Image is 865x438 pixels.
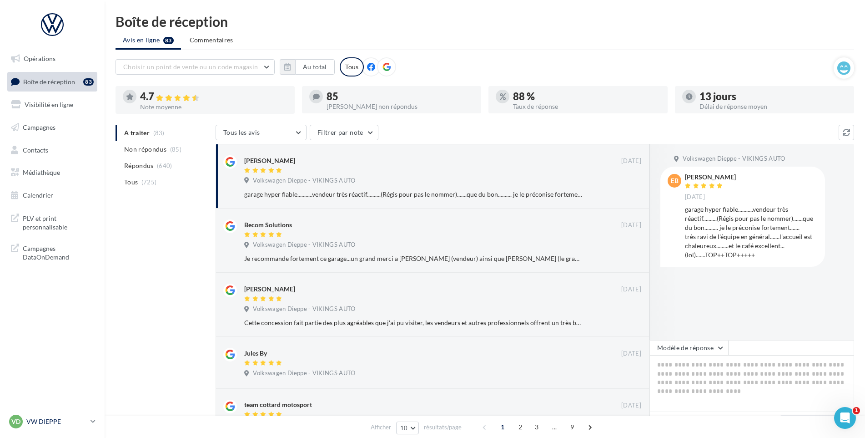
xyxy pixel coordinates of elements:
[23,191,53,199] span: Calendrier
[25,101,73,108] span: Visibilité en ligne
[244,349,267,358] div: Jules By
[565,420,579,434] span: 9
[11,417,20,426] span: VD
[244,254,582,263] div: Je recommande fortement ce garage...un grand merci a [PERSON_NAME] (vendeur) ainsi que [PERSON_NA...
[5,141,99,160] a: Contacts
[253,177,355,185] span: Volkswagen Dieppe - VIKINGS AUTO
[116,15,854,28] div: Boîte de réception
[5,49,99,68] a: Opérations
[244,190,582,199] div: garage hyper fiable...........vendeur très réactif..........(Régis pour pas le nommer).......que ...
[5,72,99,92] a: Boîte de réception83
[400,424,408,432] span: 10
[513,420,528,434] span: 2
[253,369,355,377] span: Volkswagen Dieppe - VIKINGS AUTO
[853,407,860,414] span: 1
[699,103,847,110] div: Délai de réponse moyen
[253,305,355,313] span: Volkswagen Dieppe - VIKINGS AUTO
[621,157,641,165] span: [DATE]
[649,340,729,356] button: Modèle de réponse
[123,63,258,71] span: Choisir un point de vente ou un code magasin
[244,156,295,165] div: [PERSON_NAME]
[671,176,679,185] span: EB
[621,221,641,229] span: [DATE]
[253,241,355,249] span: Volkswagen Dieppe - VIKINGS AUTO
[310,125,378,140] button: Filtrer par note
[5,209,99,235] a: PLV et print personnalisable
[23,146,48,153] span: Contacts
[223,128,260,136] span: Tous les avis
[244,318,582,327] div: Cette concession fait partie des plus agréables que j'ai pu visiter, les vendeurs et autres profe...
[340,57,364,76] div: Tous
[5,118,99,137] a: Campagnes
[124,145,166,154] span: Non répondus
[834,407,856,429] iframe: Intercom live chat
[5,186,99,205] a: Calendrier
[621,285,641,294] span: [DATE]
[529,420,544,434] span: 3
[513,103,660,110] div: Taux de réponse
[396,422,419,434] button: 10
[190,36,233,45] span: Commentaires
[495,420,510,434] span: 1
[685,205,818,260] div: garage hyper fiable...........vendeur très réactif..........(Régis pour pas le nommer).......que ...
[244,285,295,294] div: [PERSON_NAME]
[124,161,154,170] span: Répondus
[83,78,94,86] div: 83
[683,155,785,163] span: Volkswagen Dieppe - VIKINGS AUTO
[5,239,99,265] a: Campagnes DataOnDemand
[24,55,55,62] span: Opérations
[621,350,641,358] span: [DATE]
[513,92,660,102] div: 88 %
[371,423,391,432] span: Afficher
[5,95,99,114] a: Visibilité en ligne
[23,168,60,176] span: Médiathèque
[140,104,287,110] div: Note moyenne
[26,417,87,426] p: VW DIEPPE
[280,59,335,75] button: Au total
[170,146,181,153] span: (85)
[23,77,75,85] span: Boîte de réception
[157,162,172,169] span: (640)
[23,242,94,262] span: Campagnes DataOnDemand
[327,92,474,102] div: 85
[244,220,292,229] div: Becom Solutions
[7,413,97,430] a: VD VW DIEPPE
[141,178,157,186] span: (725)
[244,400,312,409] div: team cottard motosport
[5,163,99,182] a: Médiathèque
[699,92,847,102] div: 13 jours
[23,212,94,232] span: PLV et print personnalisable
[547,420,562,434] span: ...
[295,59,335,75] button: Au total
[685,174,736,180] div: [PERSON_NAME]
[23,123,55,131] span: Campagnes
[124,178,138,187] span: Tous
[216,125,307,140] button: Tous les avis
[140,92,287,102] div: 4.7
[116,59,275,75] button: Choisir un point de vente ou un code magasin
[685,193,705,201] span: [DATE]
[424,423,462,432] span: résultats/page
[327,103,474,110] div: [PERSON_NAME] non répondus
[621,402,641,410] span: [DATE]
